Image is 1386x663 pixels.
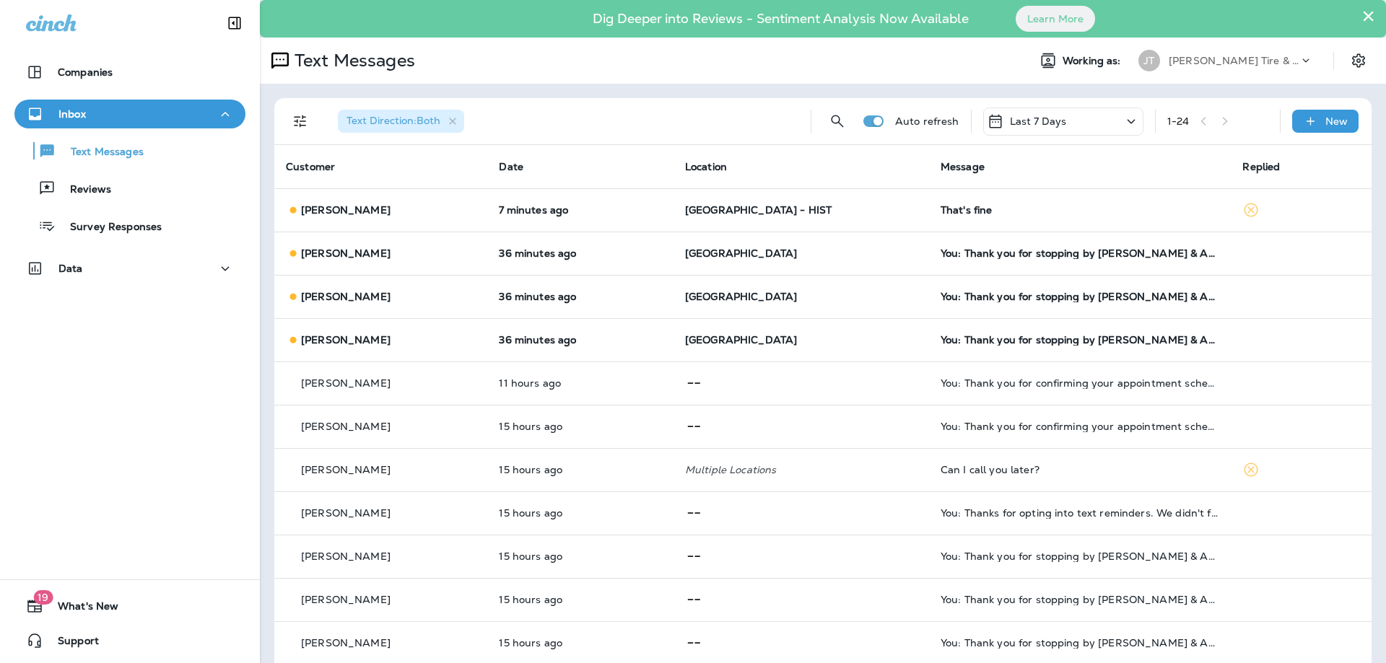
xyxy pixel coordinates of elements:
[14,254,245,283] button: Data
[685,160,727,173] span: Location
[941,637,1220,649] div: You: Thank you for stopping by Jensen Tire & Auto - East Military. Please take 30 seconds to leav...
[941,204,1220,216] div: That's fine
[1010,115,1067,127] p: Last 7 Days
[1242,160,1280,173] span: Replied
[14,211,245,241] button: Survey Responses
[14,173,245,203] button: Reviews
[499,637,662,649] p: Oct 9, 2025 05:00 PM
[941,291,1220,302] div: You: Thank you for stopping by Jensen Tire & Auto - North 90th Street. Please take 30 seconds to ...
[1346,48,1372,74] button: Settings
[941,594,1220,605] div: You: Thank you for stopping by Jensen Tire & Auto - Harney Street. Please take 30 seconds to leav...
[301,594,391,605] p: [PERSON_NAME]
[58,263,83,274] p: Data
[941,464,1220,475] div: Can I call you later?
[1016,6,1095,32] button: Learn More
[551,17,1011,21] p: Dig Deeper into Reviews - Sentiment Analysis Now Available
[941,247,1220,259] div: You: Thank you for stopping by Jensen Tire & Auto - North 90th Street. Please take 30 seconds to ...
[1325,115,1348,127] p: New
[499,421,662,432] p: Oct 9, 2025 05:22 PM
[301,507,391,519] p: [PERSON_NAME]
[1167,115,1190,127] div: 1 - 24
[1361,4,1375,27] button: Close
[56,146,144,159] p: Text Messages
[301,204,391,216] p: [PERSON_NAME]
[43,635,99,652] span: Support
[58,108,86,120] p: Inbox
[499,594,662,605] p: Oct 9, 2025 05:00 PM
[14,626,245,655] button: Support
[301,550,391,562] p: [PERSON_NAME]
[941,377,1220,389] div: You: Thank you for confirming your appointment scheduled for 10/10/2025 7:00 AM with South 96th S...
[14,592,245,620] button: 19What's New
[685,247,797,260] span: [GEOGRAPHIC_DATA]
[338,110,464,133] div: Text Direction:Both
[499,291,662,302] p: Oct 10, 2025 08:03 AM
[58,66,113,78] p: Companies
[301,637,391,649] p: [PERSON_NAME]
[14,100,245,128] button: Inbox
[301,247,391,259] p: [PERSON_NAME]
[941,160,985,173] span: Message
[286,160,335,173] span: Customer
[301,464,391,475] p: [PERSON_NAME]
[14,136,245,166] button: Text Messages
[941,550,1220,562] div: You: Thank you for stopping by Jensen Tire & Auto - L Street. Please take 30 seconds to leave us ...
[685,464,918,475] p: Multiple Locations
[56,183,111,197] p: Reviews
[33,590,53,605] span: 19
[301,377,391,389] p: [PERSON_NAME]
[895,115,959,127] p: Auto refresh
[499,377,662,389] p: Oct 9, 2025 09:10 PM
[499,507,662,519] p: Oct 9, 2025 05:01 PM
[43,600,118,618] span: What's New
[301,421,391,432] p: [PERSON_NAME]
[499,464,662,475] p: Oct 9, 2025 05:02 PM
[301,334,391,346] p: [PERSON_NAME]
[941,507,1220,519] div: You: Thanks for opting into text reminders. We didn't find your phone number in our records. Plea...
[301,291,391,302] p: [PERSON_NAME]
[685,290,797,303] span: [GEOGRAPHIC_DATA]
[289,50,415,71] p: Text Messages
[214,9,255,38] button: Collapse Sidebar
[685,333,797,346] span: [GEOGRAPHIC_DATA]
[499,160,523,173] span: Date
[685,203,832,216] span: [GEOGRAPHIC_DATA] - HIST
[499,334,662,346] p: Oct 10, 2025 08:03 AM
[499,247,662,259] p: Oct 10, 2025 08:03 AM
[56,221,162,234] p: Survey Responses
[941,421,1220,432] div: You: Thank you for confirming your appointment scheduled for 10/10/2025 12:00 PM with South 97th ...
[823,107,852,136] button: Search Messages
[941,334,1220,346] div: You: Thank you for stopping by Jensen Tire & Auto - North 90th Street. Please take 30 seconds to ...
[14,58,245,87] button: Companies
[1138,50,1160,71] div: JT
[286,107,315,136] button: Filters
[1169,55,1299,66] p: [PERSON_NAME] Tire & Auto
[346,114,440,127] span: Text Direction : Both
[1063,55,1124,67] span: Working as:
[499,204,662,216] p: Oct 10, 2025 08:32 AM
[499,550,662,562] p: Oct 9, 2025 05:00 PM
